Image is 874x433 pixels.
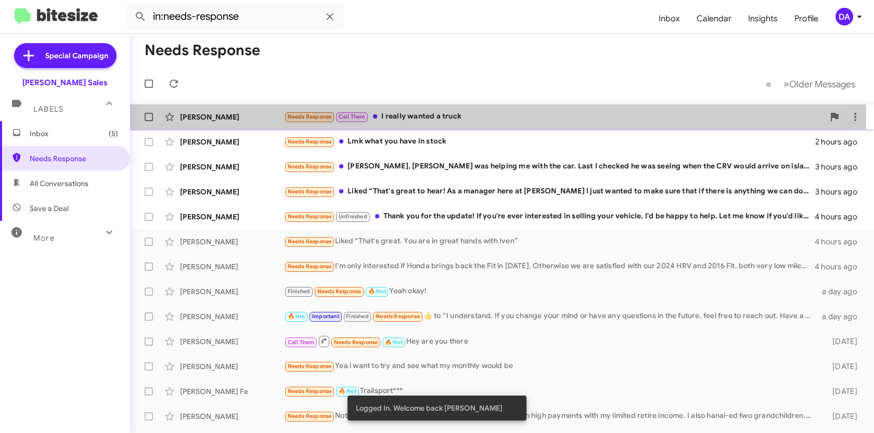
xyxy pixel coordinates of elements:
[180,311,284,322] div: [PERSON_NAME]
[288,413,332,419] span: Needs Response
[288,288,311,295] span: Finished
[284,211,815,222] div: Thank you for the update! If you're ever interested in selling your vehicle, I'd be happy to help...
[180,162,284,172] div: [PERSON_NAME]
[818,336,866,347] div: [DATE]
[288,138,332,145] span: Needs Response
[284,161,815,173] div: [PERSON_NAME], [PERSON_NAME] was helping me with the car. Last I checked he was seeing when the C...
[284,285,818,297] div: Yeah okay!
[815,237,866,247] div: 4 hours ago
[818,361,866,372] div: [DATE]
[783,77,789,90] span: »
[288,238,332,245] span: Needs Response
[376,313,420,320] span: Needs Response
[33,233,55,243] span: More
[22,77,108,88] div: [PERSON_NAME] Sales
[688,4,740,34] a: Calendar
[288,363,332,370] span: Needs Response
[815,261,866,272] div: 4 hours ago
[288,339,315,346] span: Call Them
[284,335,818,348] div: Hey are you there
[180,336,284,347] div: [PERSON_NAME]
[777,73,862,95] button: Next
[760,73,862,95] nav: Page navigation example
[312,313,339,320] span: Important
[786,4,827,34] a: Profile
[818,411,866,422] div: [DATE]
[180,137,284,147] div: [PERSON_NAME]
[288,263,332,270] span: Needs Response
[288,388,332,395] span: Needs Response
[180,411,284,422] div: [PERSON_NAME]
[836,8,853,25] div: DA
[760,73,778,95] button: Previous
[317,288,362,295] span: Needs Response
[339,113,366,120] span: Call Them
[30,153,118,164] span: Needs Response
[284,410,818,422] div: Not really...I paid too much for the car and am stuck with high payments with my limited retire i...
[827,8,863,25] button: DA
[339,213,367,220] span: Unfinished
[109,128,118,139] span: (5)
[145,42,260,59] h1: Needs Response
[180,212,284,222] div: [PERSON_NAME]
[789,78,855,90] span: Older Messages
[180,261,284,272] div: [PERSON_NAME]
[288,213,332,220] span: Needs Response
[284,136,815,148] div: Lmk what you have in stock
[815,187,866,197] div: 3 hours ago
[650,4,688,34] a: Inbox
[288,188,332,195] span: Needs Response
[368,288,386,295] span: 🔥 Hot
[126,4,344,29] input: Search
[334,339,378,346] span: Needs Response
[180,112,284,122] div: [PERSON_NAME]
[33,104,63,114] span: Labels
[284,260,815,272] div: I'm only interested if Honda brings back the Fit in [DATE]. Otherwise we are satisfied with our 2...
[30,203,69,214] span: Save a Deal
[180,386,284,397] div: [PERSON_NAME] Fe
[815,162,866,172] div: 3 hours ago
[740,4,786,34] a: Insights
[284,111,824,123] div: I really wanted a truck
[284,310,818,322] div: ​👍​ to “ I understand. If you change your mind or have any questions in the future, feel free to ...
[818,311,866,322] div: a day ago
[385,339,403,346] span: 🔥 Hot
[818,386,866,397] div: [DATE]
[288,113,332,120] span: Needs Response
[818,286,866,297] div: a day ago
[288,313,305,320] span: 🔥 Hot
[180,237,284,247] div: [PERSON_NAME]
[766,77,772,90] span: «
[30,178,88,189] span: All Conversations
[180,361,284,372] div: [PERSON_NAME]
[180,187,284,197] div: [PERSON_NAME]
[288,163,332,170] span: Needs Response
[180,286,284,297] div: [PERSON_NAME]
[346,313,369,320] span: Finished
[284,360,818,372] div: Yea i want to try and see what my monthly would be
[14,43,117,68] a: Special Campaign
[30,128,118,139] span: Inbox
[284,186,815,198] div: Liked “That's great to hear! As a manager here at [PERSON_NAME] I just wanted to make sure that i...
[45,50,108,61] span: Special Campaign
[284,235,815,247] div: Liked “That's great. You are in great hands with Iven”
[815,137,866,147] div: 2 hours ago
[815,212,866,222] div: 4 hours ago
[356,403,503,413] span: Logged In. Welcome back [PERSON_NAME]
